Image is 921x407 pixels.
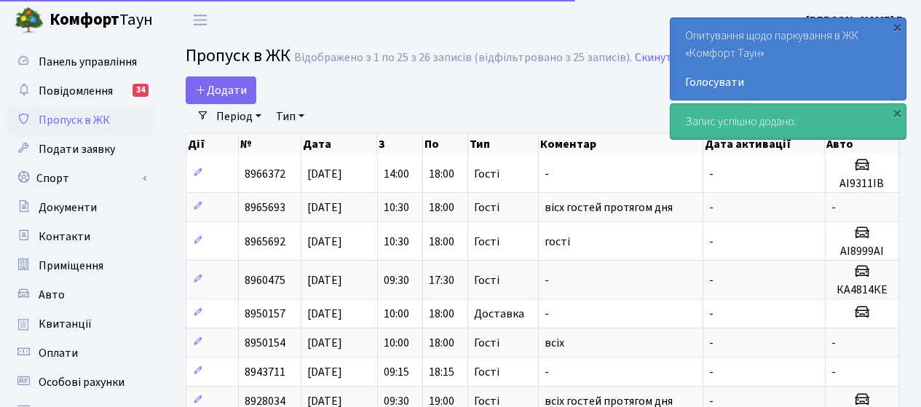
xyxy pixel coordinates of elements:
span: - [545,166,549,182]
span: Квитанції [39,316,92,332]
span: 8960475 [245,272,285,288]
span: 8966372 [245,166,285,182]
span: Гості [474,168,499,180]
a: Скинути [635,51,679,65]
span: - [831,199,836,216]
span: - [545,272,549,288]
th: № [239,134,301,154]
span: - [709,364,714,380]
span: вісх гостей протягом дня [545,199,673,216]
span: 10:30 [384,199,409,216]
span: Пропуск в ЖК [186,43,290,68]
a: Документи [7,193,153,222]
a: Приміщення [7,251,153,280]
th: Дата активації [703,134,826,154]
div: Опитування щодо паркування в ЖК «Комфорт Таун» [671,18,906,100]
span: [DATE] [307,199,342,216]
span: [DATE] [307,166,342,182]
a: Квитанції [7,309,153,339]
span: Гості [474,236,499,248]
span: Приміщення [39,258,103,274]
span: 10:00 [384,306,409,322]
span: 18:00 [429,199,454,216]
span: Гості [474,337,499,349]
h5: АІ8999АІ [831,245,893,258]
span: Авто [39,287,65,303]
a: Повідомлення34 [7,76,153,106]
span: Гості [474,366,499,378]
div: Відображено з 1 по 25 з 26 записів (відфільтровано з 25 записів). [294,51,632,65]
span: всіх [545,335,564,351]
span: 14:00 [384,166,409,182]
span: 18:00 [429,166,454,182]
b: Комфорт [50,8,119,31]
span: 09:15 [384,364,409,380]
a: Спорт [7,164,153,193]
span: [DATE] [307,234,342,250]
img: logo.png [15,6,44,35]
span: [DATE] [307,364,342,380]
span: 8943711 [245,364,285,380]
span: 17:30 [429,272,454,288]
th: По [423,134,468,154]
div: × [890,20,904,34]
span: - [709,199,714,216]
span: - [545,306,549,322]
th: Дії [186,134,239,154]
span: Оплати [39,345,78,361]
a: Період [210,104,267,129]
span: [DATE] [307,335,342,351]
a: Додати [186,76,256,104]
b: [PERSON_NAME] Г. [806,12,904,28]
th: З [377,134,422,154]
a: Панель управління [7,47,153,76]
span: 09:30 [384,272,409,288]
h5: АІ9311ІВ [831,177,893,191]
a: Авто [7,280,153,309]
span: 18:00 [429,306,454,322]
th: Коментар [539,134,703,154]
div: Запис успішно додано. [671,104,906,139]
span: Гості [474,395,499,407]
span: - [545,364,549,380]
span: - [709,166,714,182]
span: - [831,335,836,351]
span: - [709,234,714,250]
span: - [831,364,836,380]
span: - [709,272,714,288]
h5: КА4814КЕ [831,283,893,297]
th: Дата [301,134,378,154]
th: Авто [825,134,898,154]
span: 10:30 [384,234,409,250]
span: Особові рахунки [39,374,124,390]
a: Оплати [7,339,153,368]
span: 10:00 [384,335,409,351]
th: Тип [468,134,539,154]
span: - [709,306,714,322]
span: Пропуск в ЖК [39,112,110,128]
span: [DATE] [307,272,342,288]
span: Гості [474,202,499,213]
a: Тип [270,104,310,129]
span: 8965693 [245,199,285,216]
span: гості [545,234,570,250]
span: Контакти [39,229,90,245]
button: Переключити навігацію [182,8,218,32]
span: Додати [195,82,247,98]
a: Голосувати [685,74,891,91]
a: Особові рахунки [7,368,153,397]
a: [PERSON_NAME] Г. [806,12,904,29]
span: Доставка [474,308,524,320]
span: Панель управління [39,54,137,70]
div: 34 [133,84,149,97]
span: Гості [474,274,499,286]
span: 18:00 [429,234,454,250]
span: Повідомлення [39,83,113,99]
span: Документи [39,199,97,216]
span: 18:00 [429,335,454,351]
a: Пропуск в ЖК [7,106,153,135]
span: - [709,335,714,351]
span: 18:15 [429,364,454,380]
a: Подати заявку [7,135,153,164]
a: Контакти [7,222,153,251]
